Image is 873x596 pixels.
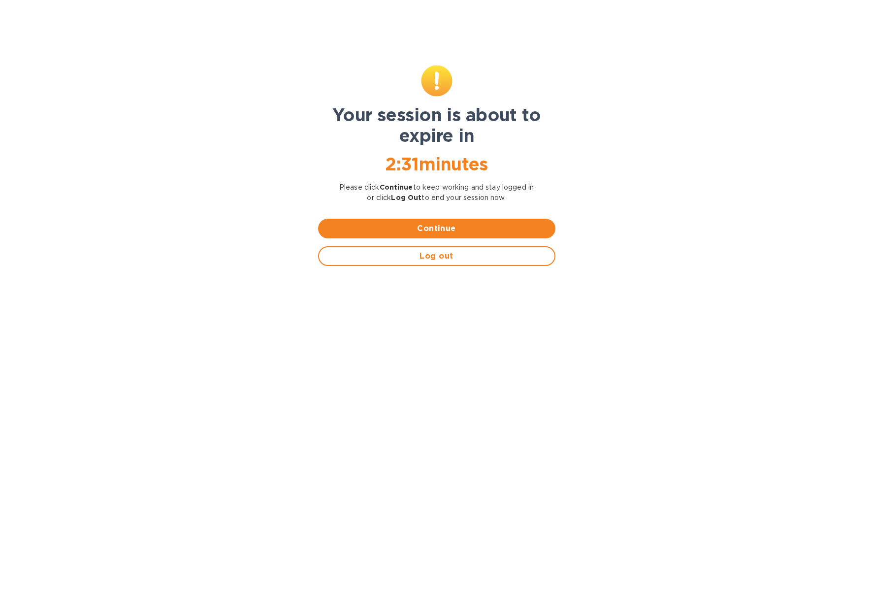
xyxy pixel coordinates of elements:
p: Please click to keep working and stay logged in or click to end your session now. [318,182,555,203]
button: Log out [318,246,555,266]
h1: 2 : 31 minutes [318,154,555,174]
button: Continue [318,219,555,238]
h1: Your session is about to expire in [318,104,555,146]
b: Continue [380,183,413,191]
b: Log Out [391,194,421,201]
span: Continue [326,223,548,234]
span: Log out [327,250,547,262]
